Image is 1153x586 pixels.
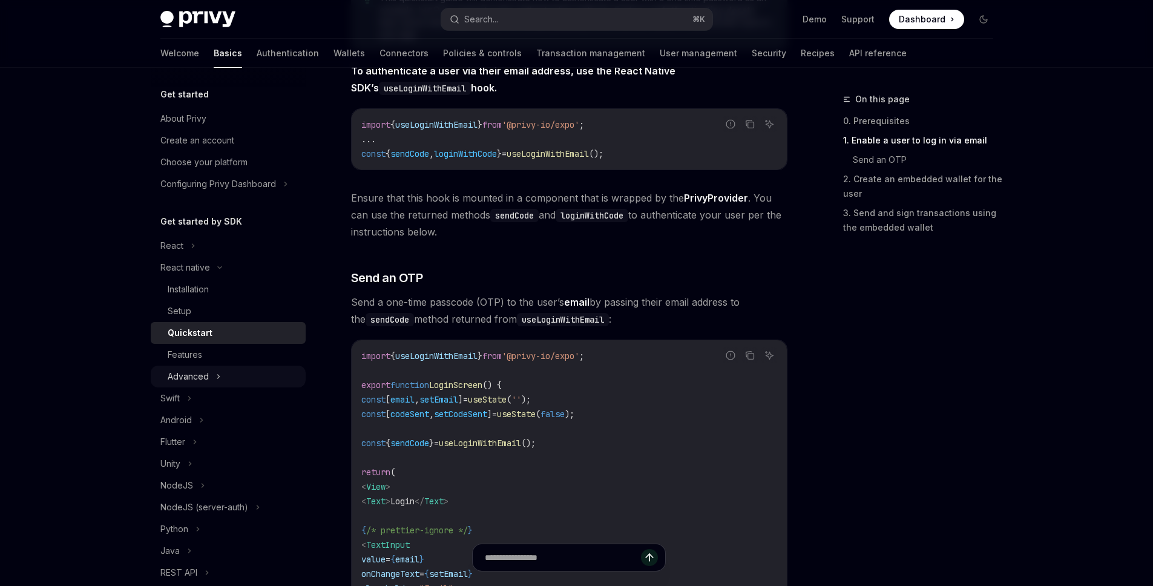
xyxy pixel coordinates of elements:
span: const [361,409,386,420]
div: Java [160,544,180,558]
a: About Privy [151,108,306,130]
span: import [361,119,390,130]
a: Demo [803,13,827,25]
a: Connectors [379,39,429,68]
span: > [444,496,448,507]
div: Search... [464,12,498,27]
button: React [151,235,306,257]
a: Recipes [801,39,835,68]
button: Python [151,518,306,540]
span: On this page [855,92,910,107]
button: Report incorrect code [723,347,738,363]
span: , [429,409,434,420]
a: Security [752,39,786,68]
span: , [429,148,434,159]
span: { [390,119,395,130]
span: import [361,351,390,361]
div: Unity [160,456,180,471]
span: = [492,409,497,420]
code: useLoginWithEmail [379,82,471,95]
div: Android [160,413,192,427]
button: Ask AI [761,116,777,132]
span: ... [361,134,376,145]
a: API reference [849,39,907,68]
span: const [361,148,386,159]
span: ( [390,467,395,478]
a: Wallets [333,39,365,68]
span: </ [415,496,424,507]
a: 2. Create an embedded wallet for the user [843,170,1003,203]
span: } [468,525,473,536]
a: Support [841,13,875,25]
span: useLoginWithEmail [395,351,478,361]
span: = [434,438,439,449]
span: TextInput [366,539,410,550]
span: from [482,119,502,130]
span: useLoginWithEmail [507,148,589,159]
button: REST API [151,562,306,584]
a: PrivyProvider [684,192,748,205]
span: { [390,351,395,361]
span: Send an OTP [351,269,423,286]
span: loginWithCode [434,148,497,159]
a: Create an account [151,130,306,151]
span: View [366,481,386,492]
div: Flutter [160,435,185,449]
a: Welcome [160,39,199,68]
button: Swift [151,387,306,409]
span: { [361,525,366,536]
span: ] [458,394,463,405]
span: Login [390,496,415,507]
span: /* prettier-ignore */ [366,525,468,536]
a: 3. Send and sign transactions using the embedded wallet [843,203,1003,237]
span: setCodeSent [434,409,487,420]
span: Dashboard [899,13,945,25]
span: ); [565,409,574,420]
span: useLoginWithEmail [395,119,478,130]
button: Toggle dark mode [974,10,993,29]
button: Java [151,540,306,562]
button: Report incorrect code [723,116,738,132]
span: (); [521,438,536,449]
a: Choose your platform [151,151,306,173]
a: User management [660,39,737,68]
div: Features [168,347,202,362]
span: useLoginWithEmail [439,438,521,449]
a: 1. Enable a user to log in via email [843,131,1003,150]
div: Swift [160,391,180,406]
span: Send a one-time passcode (OTP) to the user’s by passing their email address to the method returne... [351,294,787,328]
div: Quickstart [168,326,212,340]
button: Advanced [151,366,306,387]
a: Dashboard [889,10,964,29]
span: (); [589,148,603,159]
span: export [361,380,390,390]
a: Send an OTP [843,150,1003,170]
a: Quickstart [151,322,306,344]
div: NodeJS [160,478,193,493]
span: < [361,539,366,550]
button: Send message [641,549,658,566]
span: function [390,380,429,390]
span: = [463,394,468,405]
div: Advanced [168,369,209,384]
div: React [160,239,183,253]
span: sendCode [390,438,429,449]
span: } [429,438,434,449]
span: email [390,394,415,405]
span: < [361,496,366,507]
div: REST API [160,565,197,580]
code: sendCode [490,209,539,222]
a: Setup [151,300,306,322]
a: 0. Prerequisites [843,111,1003,131]
span: ( [507,394,511,405]
div: Python [160,522,188,536]
span: false [540,409,565,420]
span: '@privy-io/expo' [502,351,579,361]
div: About Privy [160,111,206,126]
div: Setup [168,304,191,318]
button: Configuring Privy Dashboard [151,173,306,195]
span: < [361,481,366,492]
span: } [478,119,482,130]
span: '' [511,394,521,405]
a: Features [151,344,306,366]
